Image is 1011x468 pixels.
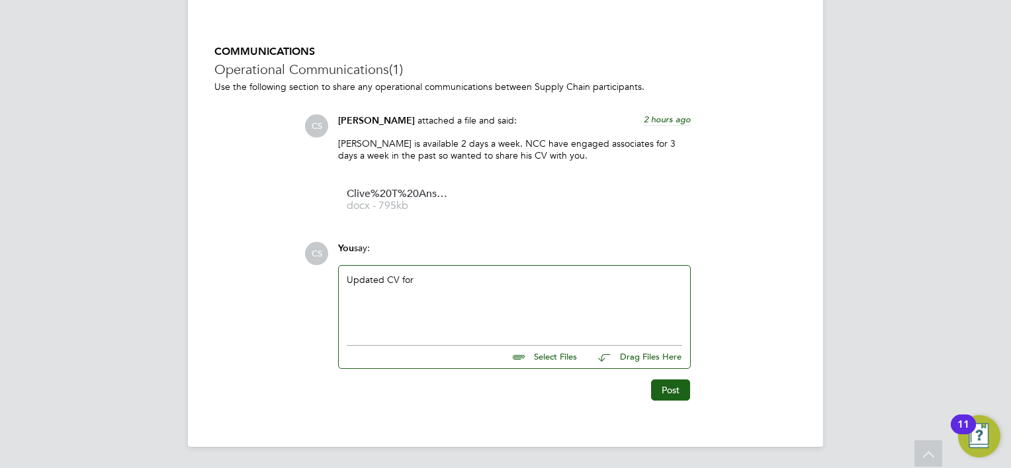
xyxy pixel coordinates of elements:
[418,114,517,126] span: attached a file and said:
[958,415,1000,457] button: Open Resource Center, 11 new notifications
[214,81,797,93] p: Use the following section to share any operational communications between Supply Chain participants.
[347,189,453,199] span: Clive%20T%20Ansell%20Click%20CV%20(003)
[338,243,354,254] span: You
[214,61,797,78] h3: Operational Communications
[214,45,797,59] h5: COMMUNICATIONS
[305,242,328,265] span: CS
[338,115,415,126] span: [PERSON_NAME]
[588,344,682,371] button: Drag Files Here
[347,274,682,331] div: Updated CV for
[338,137,691,161] p: [PERSON_NAME] is available 2 days a week. NCC have engaged associates for 3 days a week in the pa...
[347,201,453,211] span: docx - 795kb
[651,379,690,401] button: Post
[347,189,453,211] a: Clive%20T%20Ansell%20Click%20CV%20(003) docx - 795kb
[644,114,691,125] span: 2 hours ago
[338,242,691,265] div: say:
[957,424,969,442] div: 11
[389,61,403,78] span: (1)
[305,114,328,137] span: CS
